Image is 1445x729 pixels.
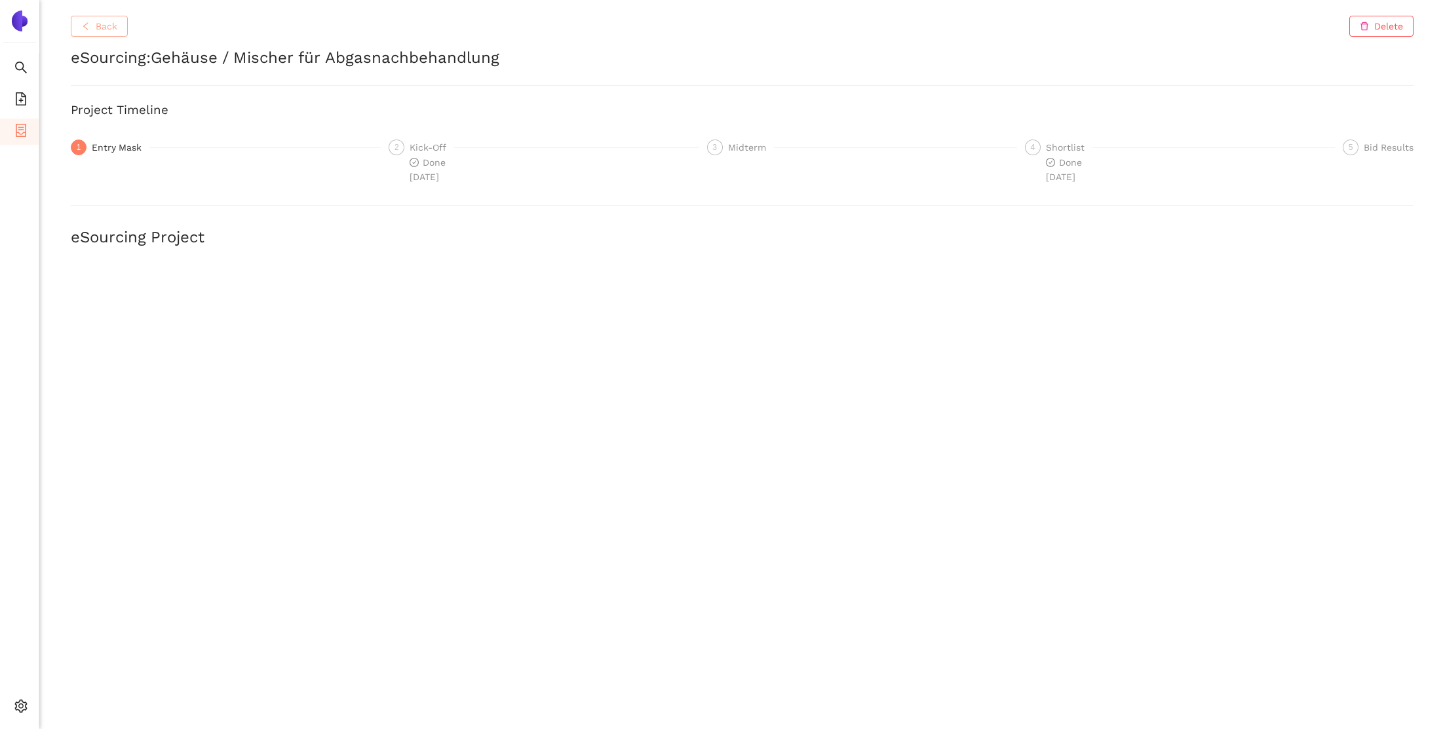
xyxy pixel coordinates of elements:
[71,16,128,37] button: leftBack
[1349,143,1353,152] span: 5
[71,102,1414,119] h3: Project Timeline
[410,158,419,167] span: check-circle
[9,10,30,31] img: Logo
[71,227,1414,249] h2: eSourcing Project
[14,119,28,145] span: container
[410,140,454,155] div: Kick-Off
[1046,158,1055,167] span: check-circle
[728,140,774,155] div: Midterm
[1364,142,1414,153] span: Bid Results
[395,143,399,152] span: 2
[1374,19,1403,33] span: Delete
[410,157,446,182] span: Done [DATE]
[1030,143,1035,152] span: 4
[1360,22,1369,32] span: delete
[92,140,149,155] div: Entry Mask
[77,143,81,152] span: 1
[1046,157,1082,182] span: Done [DATE]
[71,47,1414,69] h2: eSourcing : Gehäuse / Mischer für Abgasnachbehandlung
[81,22,90,32] span: left
[712,143,717,152] span: 3
[14,695,28,721] span: setting
[96,19,117,33] span: Back
[1025,140,1335,184] div: 4Shortlistcheck-circleDone[DATE]
[71,140,381,155] div: 1Entry Mask
[14,56,28,83] span: search
[1349,16,1414,37] button: deleteDelete
[14,88,28,114] span: file-add
[1046,140,1092,155] div: Shortlist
